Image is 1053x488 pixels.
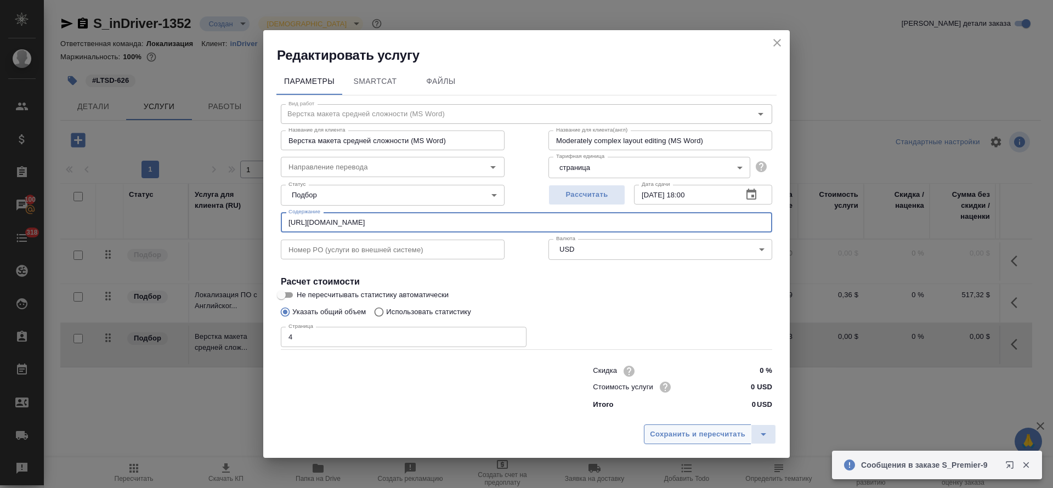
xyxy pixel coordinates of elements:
[485,160,501,175] button: Open
[548,185,625,205] button: Рассчитать
[281,275,772,288] h4: Расчет стоимости
[650,428,745,441] span: Сохранить и пересчитать
[757,399,772,410] p: USD
[556,245,578,254] button: USD
[415,75,467,88] span: Файлы
[281,185,505,206] div: Подбор
[644,424,751,444] button: Сохранить и пересчитать
[386,307,471,317] p: Использовать статистику
[752,399,756,410] p: 0
[999,454,1025,480] button: Открыть в новой вкладке
[731,363,772,379] input: ✎ Введи что-нибудь
[861,459,998,470] p: Сообщения в заказе S_Premier-9
[556,163,593,172] button: страница
[593,365,617,376] p: Скидка
[548,157,750,178] div: страница
[593,382,653,393] p: Стоимость услуги
[548,239,772,260] div: USD
[288,190,320,200] button: Подбор
[292,307,366,317] p: Указать общий объем
[297,290,449,300] span: Не пересчитывать статистику автоматически
[593,399,613,410] p: Итого
[644,424,776,444] div: split button
[349,75,401,88] span: SmartCat
[1015,460,1037,470] button: Закрыть
[769,35,785,51] button: close
[554,189,619,201] span: Рассчитать
[283,75,336,88] span: Параметры
[731,379,772,395] input: ✎ Введи что-нибудь
[277,47,790,64] h2: Редактировать услугу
